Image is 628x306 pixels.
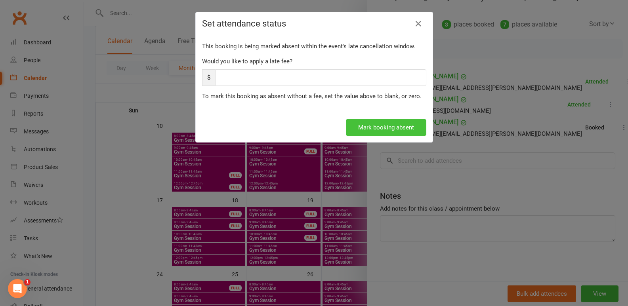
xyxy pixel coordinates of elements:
[202,57,426,66] div: Would you like to apply a late fee?
[202,42,426,51] div: This booking is being marked absent within the event's late cancellation window.
[202,91,426,101] div: To mark this booking as absent without a fee, set the value above to blank, or zero.
[202,19,426,29] h4: Set attendance status
[202,69,215,86] span: $
[8,279,27,298] iframe: Intercom live chat
[346,119,426,136] button: Mark booking absent
[24,279,31,285] span: 1
[412,17,425,30] a: Close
